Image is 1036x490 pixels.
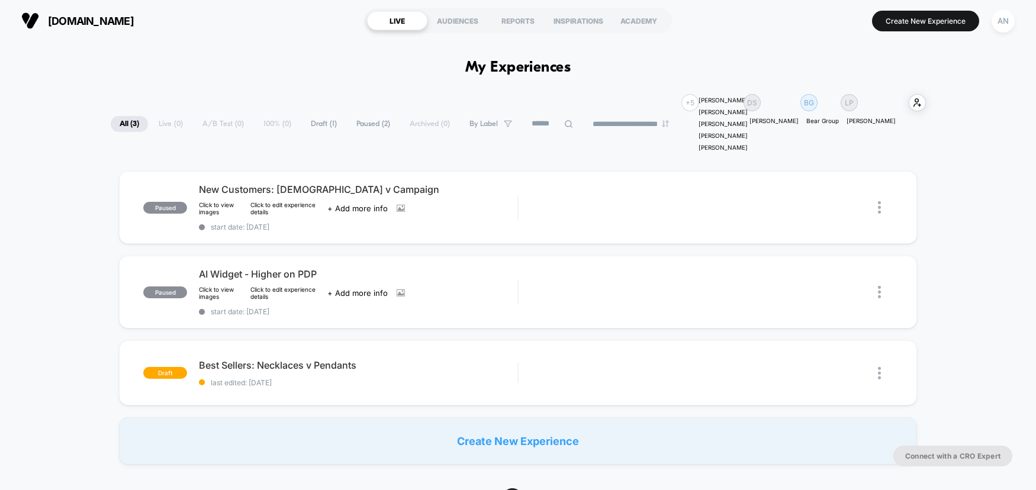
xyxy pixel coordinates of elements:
[488,11,548,30] div: REPORTS
[747,98,757,107] p: DS
[845,98,854,107] p: LP
[143,202,187,214] span: paused
[143,286,187,298] span: paused
[548,11,609,30] div: INSPIRATIONS
[749,117,799,124] p: [PERSON_NAME]
[872,11,979,31] button: Create New Experience
[992,9,1015,33] div: AN
[427,11,488,30] div: AUDIENCES
[609,11,669,30] div: ACADEMY
[367,11,427,30] div: LIVE
[21,12,39,30] img: Visually logo
[18,11,137,30] button: [DOMAIN_NAME]
[199,378,517,387] span: last edited: [DATE]
[806,117,839,124] p: Bear Group
[469,120,498,128] span: By Label
[699,94,748,153] div: [PERSON_NAME] [PERSON_NAME] [PERSON_NAME] [PERSON_NAME] [PERSON_NAME]
[48,15,134,27] span: [DOMAIN_NAME]
[250,286,327,300] div: Click to edit experience details
[199,286,250,300] div: Click to view images
[302,116,346,132] span: Draft ( 1 )
[199,268,517,280] span: AI Widget - Higher on PDP
[199,201,250,215] div: Click to view images
[199,223,517,231] span: start date: [DATE]
[847,117,896,124] p: [PERSON_NAME]
[878,201,881,214] img: close
[119,417,917,465] div: Create New Experience
[348,116,399,132] span: Paused ( 2 )
[111,116,148,132] span: All ( 3 )
[199,183,517,195] span: New Customers: [DEMOGRAPHIC_DATA] v Campaign
[878,286,881,298] img: close
[327,204,388,213] span: + Add more info
[988,9,1018,33] button: AN
[662,120,669,127] img: end
[465,59,571,76] h1: My Experiences
[250,201,327,215] div: Click to edit experience details
[199,307,517,316] span: start date: [DATE]
[878,367,881,379] img: close
[199,359,517,371] span: Best Sellers: Necklaces v Pendants
[893,446,1012,466] button: Connect with a CRO Expert
[804,98,814,107] p: BG
[143,367,187,379] span: draft
[327,288,388,298] span: + Add more info
[681,94,699,111] div: + 5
